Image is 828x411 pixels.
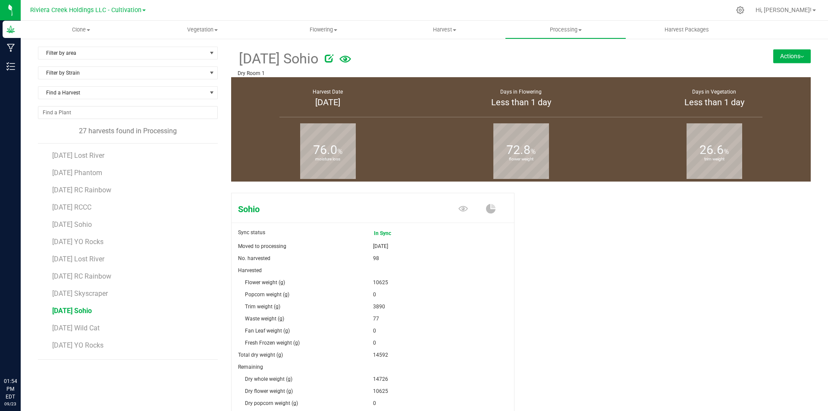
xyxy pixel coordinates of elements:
[505,21,626,39] a: Processing
[431,77,611,119] group-info-box: Days in flowering
[52,324,100,332] span: [DATE] Wild Cat
[52,341,103,349] span: [DATE] YO Rocks
[9,342,34,368] iframe: Resource center
[245,376,292,382] span: Dry whole weight (g)
[238,48,318,69] span: [DATE] Sohio
[52,238,103,246] span: [DATE] YO Rocks
[384,21,505,39] a: Harvest
[653,26,721,34] span: Harvest Packages
[52,307,92,315] span: [DATE] Sohio
[373,276,388,289] span: 10625
[52,255,104,263] span: [DATE] Lost River
[21,26,142,34] span: Clone
[373,289,376,301] span: 0
[52,358,101,367] span: [DATE] Ahhberry
[773,49,811,63] button: Actions
[628,88,800,96] div: Days in Vegetation
[142,26,263,34] span: Vegetation
[373,385,388,397] span: 10625
[435,88,607,96] div: Days in Flowering
[52,203,91,211] span: [DATE] RCCC
[52,289,108,298] span: [DATE] Skyscraper
[52,151,104,160] span: [DATE] Lost River
[431,119,611,182] group-info-box: Flower weight %
[373,313,379,325] span: 77
[238,243,286,249] span: Moved to processing
[373,373,388,385] span: 14726
[624,77,804,119] group-info-box: Days in vegetation
[628,96,800,109] div: Less than 1 day
[30,6,141,14] span: Riviera Creek Holdings LLC - Cultivation
[263,26,384,34] span: Flowering
[238,229,265,235] span: Sync status
[687,121,742,198] b: trim weight
[238,255,270,261] span: No. harvested
[735,6,746,14] div: Manage settings
[242,88,414,96] div: Harvest Date
[373,349,388,361] span: 14592
[245,388,293,394] span: Dry flower weight (g)
[6,25,15,34] inline-svg: Grow
[38,87,207,99] span: Find a Harvest
[373,325,376,337] span: 0
[373,226,409,240] span: In Sync
[238,352,283,358] span: Total dry weight (g)
[245,292,289,298] span: Popcorn weight (g)
[626,21,747,39] a: Harvest Packages
[38,47,207,59] span: Filter by area
[6,62,15,71] inline-svg: Inventory
[373,252,379,264] span: 98
[238,69,708,77] p: Dry Room 1
[52,186,111,194] span: [DATE] RC Rainbow
[52,220,92,229] span: [DATE] Sohio
[373,337,376,349] span: 0
[38,107,217,119] input: NO DATA FOUND
[142,21,263,39] a: Vegetation
[245,328,290,334] span: Fan Leaf weight (g)
[52,272,111,280] span: [DATE] RC Rainbow
[245,400,298,406] span: Dry popcorn weight (g)
[245,304,280,310] span: Trim weight (g)
[493,121,549,198] b: flower weight
[207,47,217,59] span: select
[373,397,376,409] span: 0
[756,6,812,13] span: Hi, [PERSON_NAME]!
[21,21,142,39] a: Clone
[373,301,385,313] span: 3890
[505,26,626,34] span: Processing
[238,267,262,273] span: Harvested
[4,377,17,401] p: 01:54 PM EDT
[245,279,285,286] span: Flower weight (g)
[232,203,420,216] span: Sohio
[38,126,218,136] div: 27 harvests found in Processing
[238,77,418,119] group-info-box: Harvest Date
[435,96,607,109] div: Less than 1 day
[4,401,17,407] p: 09/23
[263,21,384,39] a: Flowering
[245,316,284,322] span: Waste weight (g)
[6,44,15,52] inline-svg: Manufacturing
[242,96,414,109] div: [DATE]
[238,364,263,370] span: Remaining
[384,26,505,34] span: Harvest
[38,67,207,79] span: Filter by Strain
[373,240,388,252] span: [DATE]
[52,169,102,177] span: [DATE] Phantom
[300,121,356,198] b: moisture loss
[374,227,408,239] span: In Sync
[238,119,418,182] group-info-box: Moisture loss %
[624,119,804,182] group-info-box: Trim weight %
[245,340,300,346] span: Fresh Frozen weight (g)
